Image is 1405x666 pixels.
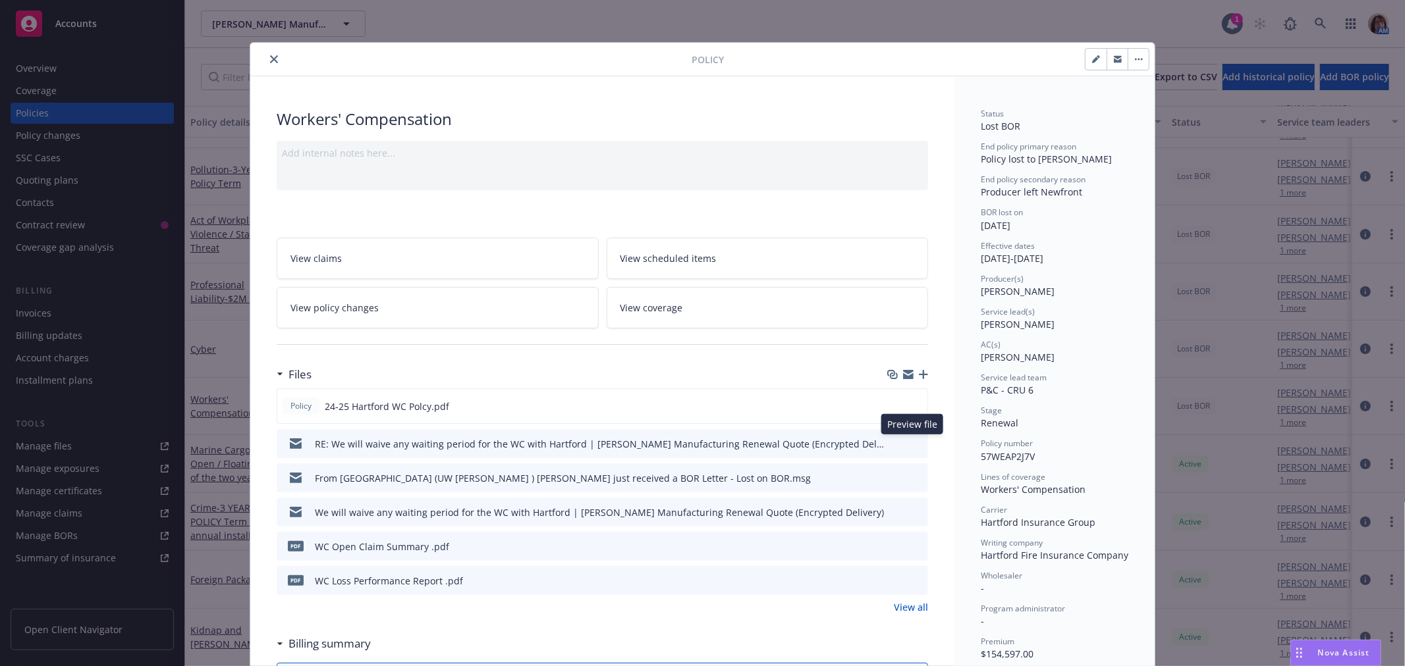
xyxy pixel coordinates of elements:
[981,120,1020,132] span: Lost BOR
[315,574,463,588] div: WC Loss Performance Report .pdf
[981,648,1033,660] span: $154,597.00
[911,540,923,553] button: preview file
[290,301,379,315] span: View policy changes
[981,108,1004,119] span: Status
[290,251,342,265] span: View claims
[890,471,900,485] button: download file
[277,635,371,652] div: Billing summary
[981,384,1033,396] span: P&C - CRU 6
[315,505,884,519] div: We will waive any waiting period for the WC with Hartford | [PERSON_NAME] Manufacturing Renewal Q...
[981,603,1065,614] span: Program administrator
[620,251,717,265] span: View scheduled items
[981,306,1035,317] span: Service lead(s)
[981,219,1010,232] span: [DATE]
[911,574,923,588] button: preview file
[981,615,984,627] span: -
[890,505,900,519] button: download file
[981,450,1035,463] span: 57WEAP2J7V
[910,399,922,413] button: preview file
[981,240,1035,251] span: Effective dates
[894,600,928,614] a: View all
[266,51,282,67] button: close
[277,108,928,130] div: Workers' Compensation
[981,273,1024,284] span: Producer(s)
[981,405,1002,416] span: Stage
[881,414,943,434] div: Preview file
[981,141,1076,152] span: End policy primary reason
[890,540,900,553] button: download file
[981,351,1055,363] span: [PERSON_NAME]
[1291,640,1308,665] div: Drag to move
[325,399,449,413] span: 24-25 Hartford WC Polcy.pdf
[981,570,1022,581] span: Wholesaler
[981,372,1047,383] span: Service lead team
[315,471,811,485] div: From [GEOGRAPHIC_DATA] (UW [PERSON_NAME] ) [PERSON_NAME] just received a BOR Letter - Lost on BOR...
[981,318,1055,330] span: [PERSON_NAME]
[315,540,449,553] div: WC Open Claim Summary .pdf
[981,582,984,594] span: -
[289,635,371,652] h3: Billing summary
[981,636,1014,647] span: Premium
[607,287,929,328] a: View coverage
[981,537,1043,548] span: Writing company
[911,505,923,519] button: preview file
[277,287,599,328] a: View policy changes
[981,339,1001,350] span: AC(s)
[277,238,599,279] a: View claims
[1290,640,1381,666] button: Nova Assist
[288,575,304,585] span: pdf
[981,516,1095,528] span: Hartford Insurance Group
[890,574,900,588] button: download file
[277,366,312,383] div: Files
[890,437,900,451] button: download file
[981,174,1086,185] span: End policy secondary reason
[981,153,1112,165] span: Policy lost to [PERSON_NAME]
[981,438,1033,449] span: Policy number
[981,417,1018,429] span: Renewal
[981,207,1023,218] span: BOR lost on
[1318,647,1370,658] span: Nova Assist
[981,471,1045,482] span: Lines of coverage
[981,285,1055,297] span: [PERSON_NAME]
[315,437,885,451] div: RE: We will waive any waiting period for the WC with Hartford | [PERSON_NAME] Manufacturing Renew...
[981,549,1128,561] span: Hartford Fire Insurance Company
[911,437,923,451] button: preview file
[288,400,314,412] span: Policy
[981,504,1007,515] span: Carrier
[692,53,724,66] span: Policy
[282,146,923,160] div: Add internal notes here...
[889,399,900,413] button: download file
[620,301,683,315] span: View coverage
[288,541,304,551] span: pdf
[981,240,1128,265] div: [DATE] - [DATE]
[981,483,1086,496] span: Workers' Compensation
[911,471,923,485] button: preview file
[289,366,312,383] h3: Files
[607,238,929,279] a: View scheduled items
[981,186,1082,198] span: Producer left Newfront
